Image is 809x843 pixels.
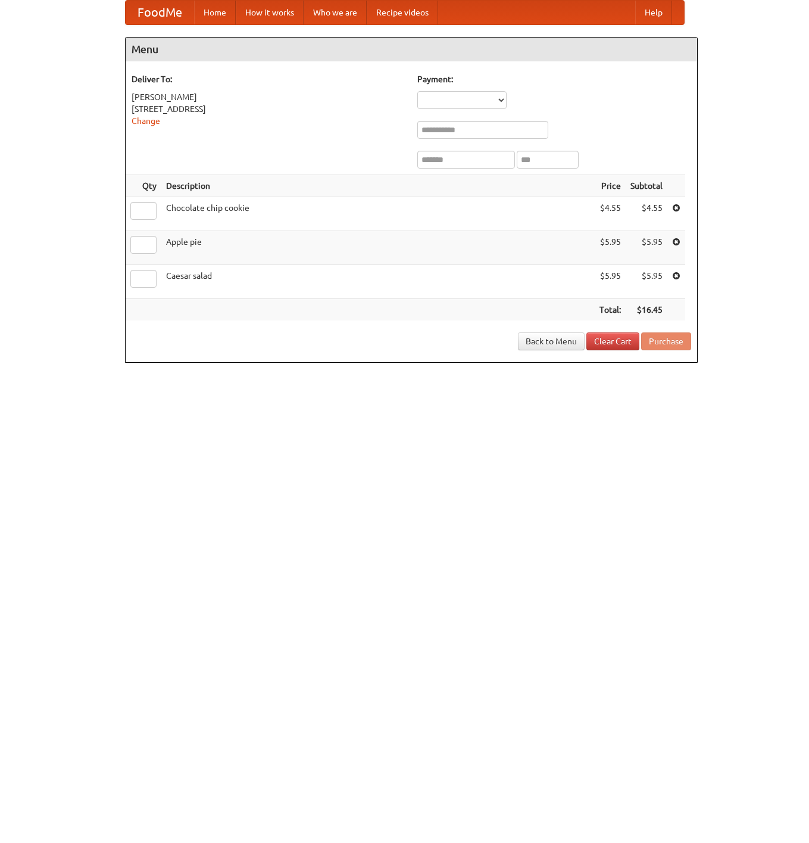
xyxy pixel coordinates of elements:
[586,332,639,350] a: Clear Cart
[126,1,194,24] a: FoodMe
[126,38,697,61] h4: Menu
[635,1,672,24] a: Help
[626,231,667,265] td: $5.95
[626,175,667,197] th: Subtotal
[132,103,405,115] div: [STREET_ADDRESS]
[518,332,585,350] a: Back to Menu
[132,116,160,126] a: Change
[367,1,438,24] a: Recipe videos
[304,1,367,24] a: Who we are
[595,197,626,231] td: $4.55
[161,197,595,231] td: Chocolate chip cookie
[595,299,626,321] th: Total:
[641,332,691,350] button: Purchase
[626,197,667,231] td: $4.55
[161,175,595,197] th: Description
[161,265,595,299] td: Caesar salad
[626,265,667,299] td: $5.95
[132,73,405,85] h5: Deliver To:
[236,1,304,24] a: How it works
[595,231,626,265] td: $5.95
[126,175,161,197] th: Qty
[417,73,691,85] h5: Payment:
[132,91,405,103] div: [PERSON_NAME]
[194,1,236,24] a: Home
[161,231,595,265] td: Apple pie
[626,299,667,321] th: $16.45
[595,265,626,299] td: $5.95
[595,175,626,197] th: Price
